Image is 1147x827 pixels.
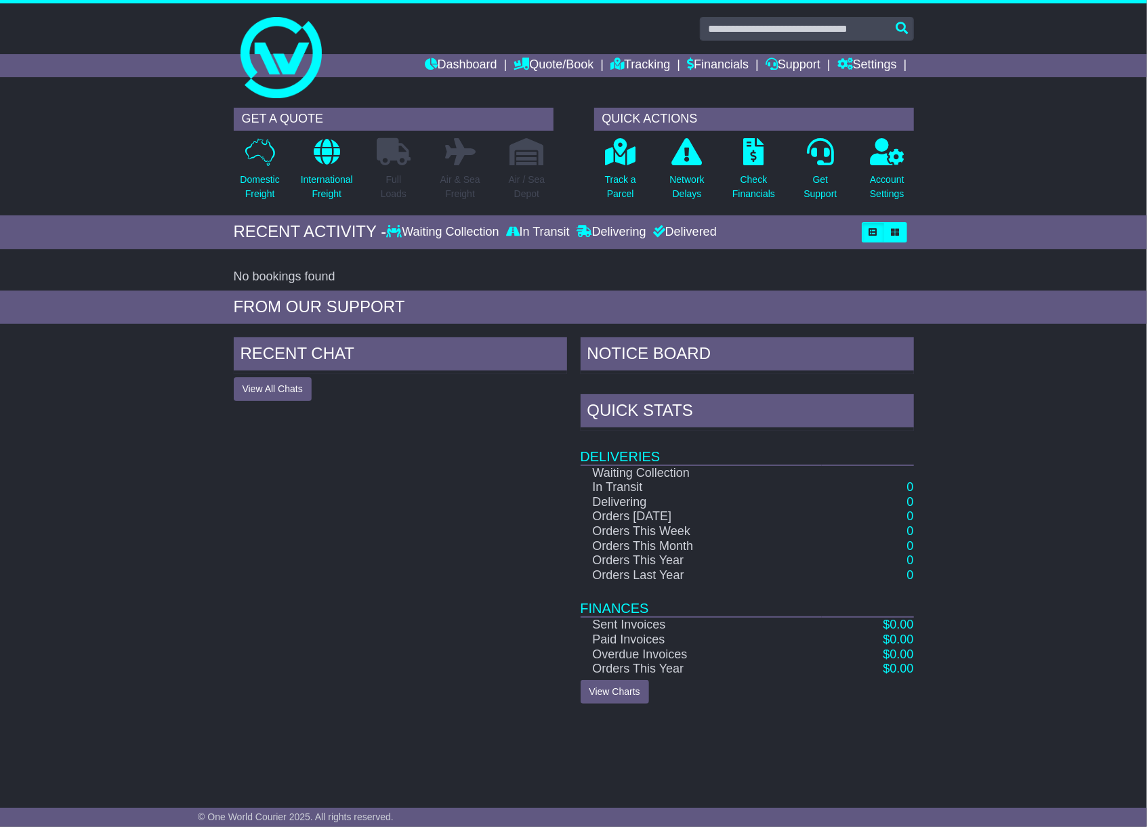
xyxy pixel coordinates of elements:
div: FROM OUR SUPPORT [234,297,914,317]
p: Get Support [804,173,837,201]
div: Delivering [573,225,650,240]
td: Finances [581,582,914,617]
a: 0 [906,495,913,509]
span: © One World Courier 2025. All rights reserved. [198,811,394,822]
a: DomesticFreight [239,137,280,209]
a: Quote/Book [514,54,593,77]
a: View Charts [581,680,649,704]
a: Tracking [610,54,670,77]
td: In Transit [581,480,822,495]
td: Sent Invoices [581,617,822,633]
p: Air & Sea Freight [440,173,480,201]
a: GetSupport [803,137,837,209]
p: Track a Parcel [605,173,636,201]
span: 0.00 [890,648,913,661]
a: $0.00 [883,633,913,646]
p: Network Delays [669,173,704,201]
p: Account Settings [870,173,904,201]
p: Check Financials [732,173,775,201]
td: Orders This Year [581,553,822,568]
a: NetworkDelays [669,137,705,209]
div: No bookings found [234,270,914,284]
a: $0.00 [883,662,913,675]
a: 0 [906,568,913,582]
a: Track aParcel [604,137,637,209]
p: Full Loads [377,173,411,201]
a: InternationalFreight [300,137,354,209]
a: Settings [837,54,897,77]
span: 0.00 [890,618,913,631]
button: View All Chats [234,377,312,401]
span: 0.00 [890,662,913,675]
p: Air / Sea Depot [509,173,545,201]
span: 0.00 [890,633,913,646]
td: Orders This Week [581,524,822,539]
a: 0 [906,480,913,494]
a: Support [766,54,820,77]
a: $0.00 [883,618,913,631]
div: Waiting Collection [386,225,502,240]
div: QUICK ACTIONS [594,108,914,131]
a: Financials [687,54,749,77]
a: AccountSettings [869,137,905,209]
td: Orders This Month [581,539,822,554]
div: Quick Stats [581,394,914,431]
div: RECENT CHAT [234,337,567,374]
td: Waiting Collection [581,465,822,481]
td: Overdue Invoices [581,648,822,662]
div: Delivered [650,225,717,240]
div: NOTICE BOARD [581,337,914,374]
div: GET A QUOTE [234,108,554,131]
a: 0 [906,539,913,553]
a: $0.00 [883,648,913,661]
a: CheckFinancials [732,137,776,209]
a: Dashboard [425,54,497,77]
td: Orders Last Year [581,568,822,583]
td: Paid Invoices [581,633,822,648]
a: 0 [906,553,913,567]
p: Domestic Freight [240,173,279,201]
div: In Transit [503,225,573,240]
a: 0 [906,509,913,523]
td: Deliveries [581,431,914,465]
td: Orders This Year [581,662,822,677]
a: 0 [906,524,913,538]
td: Delivering [581,495,822,510]
p: International Freight [301,173,353,201]
div: RECENT ACTIVITY - [234,222,387,242]
td: Orders [DATE] [581,509,822,524]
